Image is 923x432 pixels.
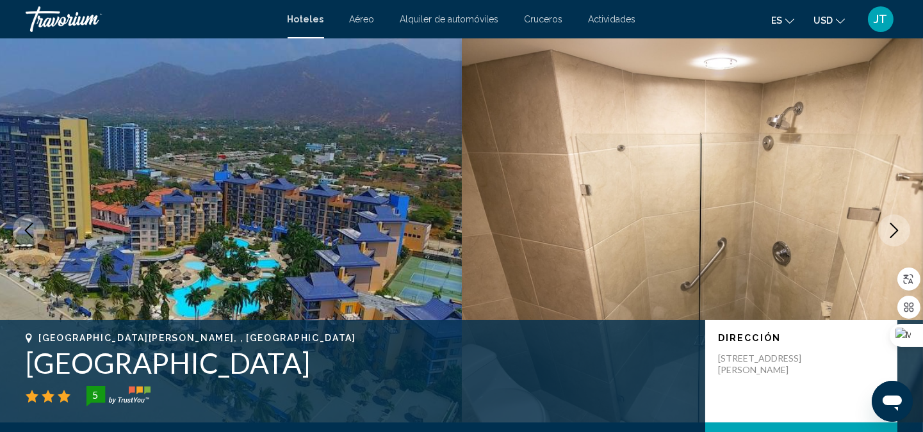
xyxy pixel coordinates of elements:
button: Change currency [813,11,845,29]
iframe: Botón para iniciar la ventana de mensajería [872,381,913,422]
a: Hoteles [288,14,324,24]
button: Previous image [13,214,45,246]
a: Cruceros [525,14,563,24]
span: es [771,15,782,26]
button: User Menu [864,6,897,33]
span: JT [874,13,888,26]
h1: [GEOGRAPHIC_DATA] [26,346,692,380]
div: 5 [83,387,108,403]
button: Change language [771,11,794,29]
img: trustyou-badge-hor.svg [86,386,151,406]
a: Alquiler de automóviles [400,14,499,24]
a: Actividades [589,14,636,24]
a: Aéreo [350,14,375,24]
p: Dirección [718,333,885,343]
span: [GEOGRAPHIC_DATA][PERSON_NAME], , [GEOGRAPHIC_DATA] [38,333,356,343]
button: Next image [878,214,910,246]
span: USD [813,15,833,26]
a: Travorium [26,6,275,32]
p: [STREET_ADDRESS][PERSON_NAME] [718,353,821,376]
